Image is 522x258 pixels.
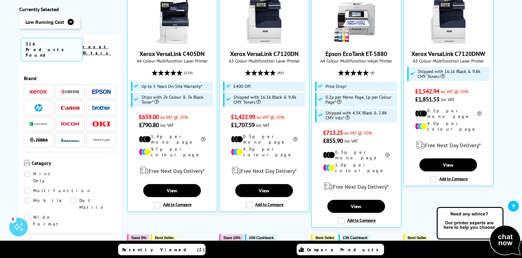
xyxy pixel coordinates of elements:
[325,95,396,105] span: 0.2p per Mono Page, 1p per Colour Page*
[430,176,468,183] label: Add to Compare
[122,247,205,252] span: Recently Viewed (2)
[323,129,343,137] span: £713.25
[435,206,522,257] img: Open Live Chat window
[418,69,488,79] span: Shipped with 16.1k Black & 9.8k CMY Toners
[333,39,379,45] a: Epson EcoTank ET-5880
[29,104,48,112] a: HP
[21,38,83,61] span: 316 Products Found
[92,136,111,144] a: Pantum
[231,146,298,157] li: 4.0p per colour page
[61,104,79,112] a: Canon
[231,134,298,145] li: 0.5p per mono page
[130,162,214,179] div: modal_delivery
[29,120,48,128] a: Lexmark
[233,84,251,89] span: £400 Off
[323,149,390,161] li: 0.3p per mono page
[231,121,255,129] span: £1,707.59
[407,58,490,64] span: A3 Colour Multifunction Laser Printer
[131,235,146,240] span: Save 5%
[155,235,174,240] span: Best Seller
[61,120,79,128] a: Ricoh
[223,162,306,179] div: modal_delivery
[233,95,303,105] span: Shipped with 16.1k Black & 9.8k CMY Toners
[160,122,174,128] span: inc VAT
[408,235,427,240] span: Best Seller
[311,234,338,241] button: Best Seller
[141,95,211,105] span: Ships with 2k Colour & 3k Black Toner*
[184,67,192,79] span: (114)
[24,214,70,227] a: Wide Format
[407,136,490,154] div: modal_delivery
[327,200,385,213] a: View
[323,162,390,173] li: 1.0p per colour page
[29,88,48,96] a: Xerox
[325,110,396,120] span: Shipped with 4.5K Black & 2.8K CMY Inks*
[315,58,398,64] span: A4 Colour Multifunction Inkjet Printer
[29,136,48,144] a: Zebra
[307,247,382,252] span: Compare Products
[415,87,440,95] span: £1,542.94
[70,197,116,211] a: Dot Matrix
[370,67,374,79] span: (4)
[24,170,70,184] a: Print Only
[92,120,111,128] a: OKI
[223,235,241,240] span: Save 10%
[61,136,79,144] a: Intermec
[92,121,111,127] img: OKI
[35,104,42,112] img: HP
[256,122,270,128] span: inc VAT
[231,113,255,121] span: £1,422.99
[316,235,334,240] span: Best Seller
[61,138,79,142] img: Intermec
[92,136,111,144] img: Pantum
[425,39,471,45] a: Xerox VersaLink C7120DNW
[130,58,214,64] span: A4 Colour Multifunction Laser Printer
[24,197,70,211] a: Mobile
[245,234,277,241] button: £50 Cashback
[139,113,159,121] span: £659.00
[61,89,79,94] img: Kyocera
[139,121,159,129] span: £790.80
[160,114,188,120] span: ex VAT @ 20%
[61,106,79,110] img: Canon
[32,160,116,167] span: Category
[315,178,398,195] div: modal_delivery
[235,184,293,197] a: View
[83,44,112,56] a: reset filters
[257,114,284,120] span: ex VAT @ 20%
[61,122,79,126] img: Ricoh
[338,217,376,224] label: Add to Compare
[343,235,367,240] span: £35 Cashback
[9,216,16,222] div: 3
[223,58,306,64] span: A3 Colour Multifunction Laser Printer
[143,184,201,197] a: View
[415,121,482,132] li: 4.0p per colour page
[415,108,482,119] li: 0.5p per mono page
[61,88,79,96] a: Kyocera
[19,6,121,12] div: Currently Selected
[338,234,370,241] button: £35 Cashback
[139,50,205,58] a: Xerox VersaLink C405DN
[277,67,284,79] span: (46)
[219,234,244,241] button: Save 10%
[24,187,91,194] a: Multifunction
[139,134,206,145] li: 1.4p per mono page
[92,104,111,112] a: Brother
[415,95,440,103] span: £1,851.53
[29,137,48,143] img: Zebra
[241,39,287,45] a: Xerox VersaLink C7120DN
[151,234,177,241] button: Best Seller
[230,50,299,58] a: Xerox VersaLink C7120DN
[249,235,274,240] span: £50 Cashback
[29,122,48,126] img: Lexmark
[344,130,372,136] span: ex VAT @ 20%
[323,137,343,145] span: £855.90
[24,160,30,166] img: Category
[441,88,468,94] span: ex VAT @ 20%
[25,19,64,25] span: Low Running Cost
[419,158,477,171] a: View
[92,105,111,110] img: Brother
[411,50,485,58] a: Xerox VersaLink C7120DNW
[154,202,192,209] label: Add to Compare
[325,50,387,58] a: Epson EcoTank ET-5880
